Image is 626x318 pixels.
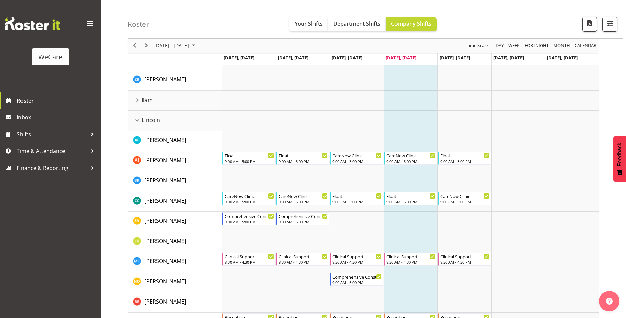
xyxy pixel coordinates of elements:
[440,259,489,265] div: 8:30 AM - 4:30 PM
[438,253,491,266] div: Mary Childs"s event - Clinical Support Begin From Friday, September 19, 2025 at 8:30:00 AM GMT+12...
[142,96,153,104] span: Ilam
[128,70,222,91] td: Zephy Bennett resource
[222,192,276,205] div: Charlotte Courtney"s event - CareNow Clinic Begin From Monday, September 15, 2025 at 9:00:00 AM G...
[17,96,97,106] span: Roster
[128,212,222,232] td: Ena Advincula resource
[144,298,186,305] span: [PERSON_NAME]
[279,253,328,260] div: Clinical Support
[279,219,328,224] div: 9:00 AM - 5:00 PM
[128,20,149,28] h4: Roster
[225,158,274,164] div: 9:00 AM - 5:00 PM
[128,191,222,212] td: Charlotte Courtney resource
[17,129,87,139] span: Shifts
[440,55,470,61] span: [DATE], [DATE]
[330,192,383,205] div: Charlotte Courtney"s event - Float Begin From Wednesday, September 17, 2025 at 9:00:00 AM GMT+12:...
[225,199,274,204] div: 9:00 AM - 5:00 PM
[507,42,521,50] button: Timeline Week
[144,277,186,285] a: [PERSON_NAME]
[574,42,597,50] span: calendar
[276,212,329,225] div: Ena Advincula"s event - Comprehensive Consult Begin From Tuesday, September 16, 2025 at 9:00:00 A...
[547,55,578,61] span: [DATE], [DATE]
[279,199,328,204] div: 9:00 AM - 5:00 PM
[391,20,431,27] span: Company Shifts
[582,17,597,32] button: Download a PDF of the roster according to the set date range.
[144,197,186,205] a: [PERSON_NAME]
[386,192,435,199] div: Float
[128,131,222,151] td: Alex Ferguson resource
[279,259,328,265] div: 8:30 AM - 4:30 PM
[38,52,62,62] div: WeCare
[613,136,626,182] button: Feedback - Show survey
[524,42,549,50] span: Fortnight
[144,156,186,164] a: [PERSON_NAME]
[144,177,186,184] span: [PERSON_NAME]
[17,163,87,173] span: Finance & Reporting
[384,253,437,266] div: Mary Childs"s event - Clinical Support Begin From Thursday, September 18, 2025 at 8:30:00 AM GMT+...
[574,42,598,50] button: Month
[328,17,386,31] button: Department Shifts
[144,257,186,265] span: [PERSON_NAME]
[5,17,60,30] img: Rosterit website logo
[333,20,380,27] span: Department Shifts
[225,152,274,159] div: Float
[386,259,435,265] div: 8:30 AM - 4:30 PM
[144,297,186,306] a: [PERSON_NAME]
[332,199,381,204] div: 9:00 AM - 5:00 PM
[276,192,329,205] div: Charlotte Courtney"s event - CareNow Clinic Begin From Tuesday, September 16, 2025 at 9:00:00 AM ...
[128,151,222,171] td: Amy Johannsen resource
[508,42,520,50] span: Week
[144,136,186,144] a: [PERSON_NAME]
[144,237,186,245] span: [PERSON_NAME]
[386,253,435,260] div: Clinical Support
[552,42,571,50] button: Timeline Month
[384,152,437,165] div: Amy Johannsen"s event - CareNow Clinic Begin From Thursday, September 18, 2025 at 9:00:00 AM GMT+...
[144,197,186,204] span: [PERSON_NAME]
[495,42,505,50] button: Timeline Day
[17,112,97,122] span: Inbox
[553,42,571,50] span: Month
[295,20,323,27] span: Your Shifts
[386,158,435,164] div: 9:00 AM - 5:00 PM
[384,192,437,205] div: Charlotte Courtney"s event - Float Begin From Thursday, September 18, 2025 at 9:00:00 AM GMT+12:0...
[153,42,198,50] button: September 2025
[617,143,623,166] span: Feedback
[332,253,381,260] div: Clinical Support
[332,192,381,199] div: Float
[332,55,362,61] span: [DATE], [DATE]
[606,298,613,305] img: help-xxl-2.png
[128,91,222,111] td: Ilam resource
[225,219,274,224] div: 9:00 AM - 5:00 PM
[128,252,222,272] td: Mary Childs resource
[332,158,381,164] div: 9:00 AM - 5:00 PM
[225,253,274,260] div: Clinical Support
[144,75,186,83] a: [PERSON_NAME]
[129,39,140,53] div: previous period
[386,199,435,204] div: 9:00 AM - 5:00 PM
[128,111,222,131] td: Lincoln resource
[493,55,524,61] span: [DATE], [DATE]
[440,158,489,164] div: 9:00 AM - 5:00 PM
[279,213,328,219] div: Comprehensive Consult
[440,199,489,204] div: 9:00 AM - 5:00 PM
[386,55,416,61] span: [DATE], [DATE]
[330,273,383,286] div: Natasha Ottley"s event - Comprehensive Consult Begin From Wednesday, September 17, 2025 at 9:00:0...
[222,212,276,225] div: Ena Advincula"s event - Comprehensive Consult Begin From Monday, September 15, 2025 at 9:00:00 AM...
[279,192,328,199] div: CareNow Clinic
[224,55,254,61] span: [DATE], [DATE]
[466,42,489,50] button: Time Scale
[140,39,152,53] div: next period
[440,253,489,260] div: Clinical Support
[332,280,381,285] div: 9:00 AM - 5:00 PM
[440,192,489,199] div: CareNow Clinic
[332,273,381,280] div: Comprehensive Consult
[330,253,383,266] div: Mary Childs"s event - Clinical Support Begin From Wednesday, September 17, 2025 at 8:30:00 AM GMT...
[144,217,186,225] a: [PERSON_NAME]
[222,253,276,266] div: Mary Childs"s event - Clinical Support Begin From Monday, September 15, 2025 at 8:30:00 AM GMT+12...
[438,152,491,165] div: Amy Johannsen"s event - Float Begin From Friday, September 19, 2025 at 9:00:00 AM GMT+12:00 Ends ...
[144,237,186,245] a: [PERSON_NAME]
[332,259,381,265] div: 8:30 AM - 4:30 PM
[128,171,222,191] td: Brian Ko resource
[144,217,186,224] span: [PERSON_NAME]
